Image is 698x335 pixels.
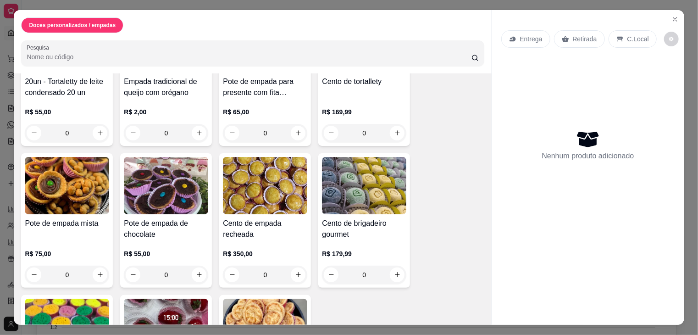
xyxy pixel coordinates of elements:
p: R$ 75,00 [25,249,109,258]
button: decrease-product-quantity [324,126,338,140]
img: product-image [124,157,208,214]
h4: Cento de tortallety [322,76,406,87]
p: R$ 65,00 [223,107,307,117]
button: decrease-product-quantity [225,126,239,140]
h4: Cento de brigadeiro gourmet [322,218,406,240]
button: increase-product-quantity [192,126,206,140]
button: decrease-product-quantity [126,268,140,282]
button: increase-product-quantity [192,268,206,282]
p: R$ 350,00 [223,249,307,258]
h4: Cento de empada recheada [223,218,307,240]
button: decrease-product-quantity [126,126,140,140]
button: decrease-product-quantity [27,126,41,140]
input: Pesquisa [27,52,471,61]
p: R$ 55,00 [25,107,109,117]
h4: Pote de empada de chocolate [124,218,208,240]
button: increase-product-quantity [390,126,404,140]
p: R$ 179,99 [322,249,406,258]
p: Entrega [520,34,543,44]
img: product-image [25,157,109,214]
p: R$ 169,99 [322,107,406,117]
img: product-image [223,157,307,214]
button: decrease-product-quantity [324,268,338,282]
h4: Pote de empada mista [25,218,109,229]
p: Nenhum produto adicionado [542,151,634,162]
p: R$ 55,00 [124,249,208,258]
button: increase-product-quantity [390,268,404,282]
h4: Empada tradicional de queijo com orégano [124,76,208,98]
button: increase-product-quantity [93,268,107,282]
button: decrease-product-quantity [27,268,41,282]
button: decrease-product-quantity [664,32,679,46]
label: Pesquisa [27,44,52,51]
button: Close [668,12,682,27]
button: increase-product-quantity [93,126,107,140]
img: product-image [322,157,406,214]
h4: Pote de empada para presente com fita decorativa [223,76,307,98]
p: Doces personalizados / empadas [29,22,116,29]
button: increase-product-quantity [291,268,305,282]
p: R$ 2,00 [124,107,208,117]
button: increase-product-quantity [291,126,305,140]
h4: 20un - Tortaletty de leite condensado 20 un [25,76,109,98]
p: C.Local [627,34,649,44]
button: decrease-product-quantity [225,268,239,282]
p: Retirada [573,34,597,44]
